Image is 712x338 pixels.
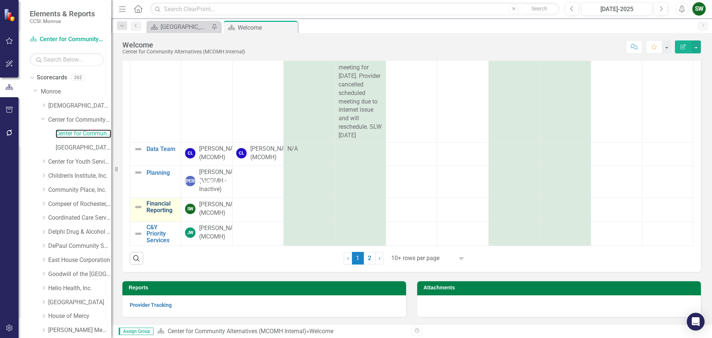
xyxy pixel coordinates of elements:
a: Children's Institute, Inc. [48,172,111,180]
td: Double-Click to Edit [335,142,386,166]
td: Double-Click to Edit [488,198,540,222]
a: Helio Health, Inc. [48,284,111,293]
input: Search Below... [30,53,104,66]
td: Double-Click to Edit [386,221,437,246]
a: House of Mercy [48,312,111,321]
a: [GEOGRAPHIC_DATA] [148,22,210,32]
div: Welcome [122,41,245,49]
a: Data Team [146,146,177,152]
a: Financial Reporting [146,200,177,213]
div: CL [185,148,195,158]
td: Double-Click to Edit [386,142,437,166]
a: [GEOGRAPHIC_DATA] [48,298,111,307]
span: Search [531,6,547,12]
small: CCSI: Monroe [30,18,95,24]
td: Double-Click to Edit [284,198,335,222]
a: Community Place, Inc. [48,186,111,194]
button: Search [521,4,558,14]
div: [GEOGRAPHIC_DATA] [161,22,210,32]
a: [PERSON_NAME] Memorial Institute, Inc. [48,326,111,335]
div: Center for Community Alternatives (MCOMH Internal) [122,49,245,55]
td: Double-Click to Edit [642,221,693,246]
div: [DATE]-2025 [584,5,650,14]
div: CL [236,148,247,158]
td: Double-Click to Edit [540,221,591,246]
span: Elements & Reports [30,9,95,18]
div: Welcome [309,328,333,335]
a: Center for Youth Services, Inc. [48,158,111,166]
img: Not Defined [134,145,143,154]
div: Open Intercom Messenger [687,313,705,331]
a: Coordinated Care Services Inc. [48,214,111,222]
a: DePaul Community Services, lnc. [48,242,111,250]
a: Provider Tracking [130,302,172,308]
a: Center for Community Alternatives (MCOMH Internal) [30,35,104,44]
a: Center for Community Alternatives [48,116,111,124]
td: Double-Click to Edit [591,166,642,198]
div: [PERSON_NAME] (MCOMH) [199,200,244,217]
span: 1 [352,252,364,265]
a: Scorecards [37,73,67,82]
div: » [157,327,406,336]
td: Double-Click to Edit [284,142,335,166]
td: Double-Click to Edit [437,166,488,198]
a: [GEOGRAPHIC_DATA] [56,144,111,152]
td: Double-Click to Edit [642,198,693,222]
td: Double-Click to Edit [181,142,233,166]
td: Double-Click to Edit [591,221,642,246]
img: Not Defined [134,229,143,238]
td: Double-Click to Edit [540,142,591,166]
td: Double-Click to Edit [437,198,488,222]
td: Double-Click to Edit [591,142,642,166]
div: SW [185,204,195,214]
a: 2 [364,252,376,265]
td: Double-Click to Edit [437,221,488,246]
td: Double-Click to Edit Right Click for Context Menu [130,142,181,166]
td: Double-Click to Edit [335,166,386,198]
button: SW [692,2,706,16]
td: Double-Click to Edit [488,166,540,198]
td: Double-Click to Edit [335,221,386,246]
td: Double-Click to Edit Right Click for Context Menu [130,198,181,222]
td: Double-Click to Edit [488,221,540,246]
td: Double-Click to Edit Right Click for Context Menu [130,221,181,246]
a: Center for Community Alternatives (MCOMH Internal) [168,328,306,335]
td: Double-Click to Edit [540,166,591,198]
a: Planning [146,170,177,176]
td: Double-Click to Edit [335,198,386,222]
td: Double-Click to Edit Right Click for Context Menu [130,166,181,198]
td: Double-Click to Edit [284,221,335,246]
a: Delphi Drug & Alcohol Council [48,228,111,236]
button: [DATE]-2025 [581,2,652,16]
td: Double-Click to Edit [181,221,233,246]
div: JW [185,227,195,238]
div: [PERSON_NAME] (MCOMH - Inactive) [199,168,244,194]
h3: Reports [129,285,402,291]
a: [DEMOGRAPHIC_DATA] Charities Family & Community Services [48,102,111,110]
a: C&Y Priority Services [146,224,177,244]
td: Double-Click to Edit [642,166,693,198]
span: N/A [287,145,298,152]
span: ‹ [347,255,349,262]
a: Monroe [41,88,111,96]
td: Double-Click to Edit [386,166,437,198]
div: [PERSON_NAME] (MCOMH) [250,145,295,162]
td: Double-Click to Edit [591,198,642,222]
div: [PERSON_NAME] (MCOMH) [199,145,244,162]
a: East House Corporation [48,256,111,265]
td: Double-Click to Edit [181,198,233,222]
div: Welcome [238,23,296,32]
img: Not Defined [134,203,143,211]
img: ClearPoint Strategy [4,9,17,22]
div: 262 [71,75,85,81]
td: Double-Click to Edit [488,142,540,166]
td: Double-Click to Edit [540,198,591,222]
td: Double-Click to Edit [642,142,693,166]
img: Not Defined [134,168,143,177]
div: [PERSON_NAME] [185,176,195,186]
h3: Attachments [423,285,697,291]
span: › [379,255,380,262]
input: Search ClearPoint... [150,3,560,16]
div: [PERSON_NAME] (MCOMH) [199,224,244,241]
